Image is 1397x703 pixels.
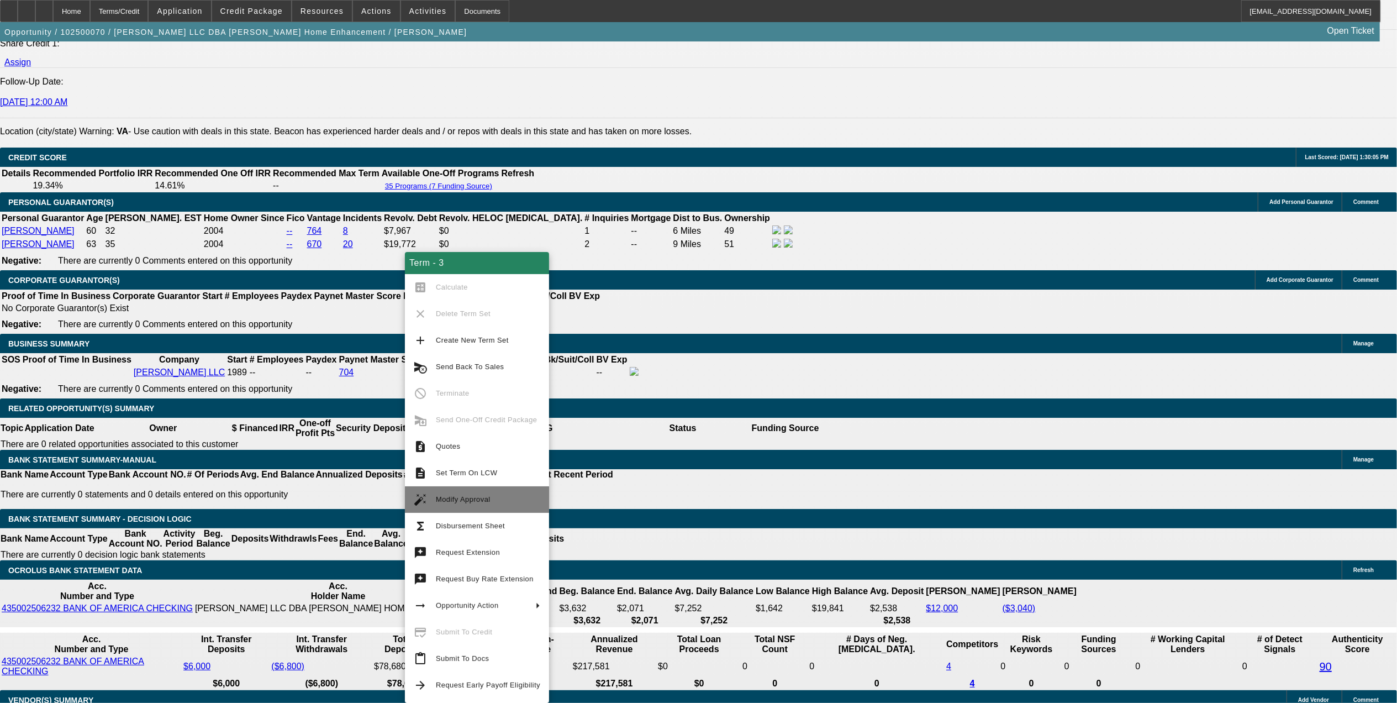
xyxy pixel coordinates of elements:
[1,303,605,314] td: No Corporate Guarantor(s) Exist
[630,367,639,376] img: facebook-icon.png
[353,1,400,22] button: Actions
[8,566,142,575] span: OCROLUS BANK STATEMENT DATA
[8,276,120,285] span: CORPORATE GUARANTOR(S)
[616,603,673,614] td: $2,071
[278,418,295,439] th: IRR
[615,418,751,439] th: Status
[616,615,673,626] th: $2,071
[436,548,500,557] span: Request Extension
[314,291,401,301] b: Paynet Master Score
[414,520,427,533] mat-icon: functions
[2,319,41,329] b: Negative:
[1305,154,1389,160] span: Last Scored: [DATE] 1:30:05 PM
[530,469,614,480] th: Most Recent Period
[436,442,460,450] span: Quotes
[305,366,338,379] td: --
[926,581,1001,602] th: [PERSON_NAME]
[724,225,771,237] td: 49
[373,678,433,689] th: $78,680
[436,363,504,371] span: Send Back To Sales
[405,252,549,274] div: Term - 3
[32,180,153,191] td: 19.34%
[272,168,380,179] th: Recommended Max Term
[381,168,500,179] th: Available One-Off Programs
[194,581,482,602] th: Acc. Holder Name
[1,634,182,655] th: Acc. Number and Type
[1136,662,1141,671] span: 0
[2,604,193,613] a: 435002506232 BANK OF AMERICA CHECKING
[117,127,128,136] b: VA
[409,7,447,15] span: Activities
[673,238,723,250] td: 9 Miles
[674,615,755,626] th: $7,252
[674,581,755,602] th: Avg. Daily Balance
[250,355,304,364] b: # Employees
[231,528,270,549] th: Deposits
[339,528,373,549] th: End. Balance
[231,418,279,439] th: $ Financed
[307,239,322,249] a: 670
[1353,567,1374,573] span: Refresh
[1002,581,1077,602] th: [PERSON_NAME]
[1064,678,1134,689] th: 0
[1064,634,1134,655] th: Funding Sources
[414,360,427,374] mat-icon: cancel_schedule_send
[1269,199,1333,205] span: Add Personal Guarantor
[2,226,75,235] a: [PERSON_NAME]
[1135,634,1241,655] th: # Working Capital Lenders
[811,603,868,614] td: $19,841
[403,469,530,480] th: # Mts. Neg. [MEDICAL_DATA].
[32,168,153,179] th: Recommended Portfolio IRR
[343,239,353,249] a: 20
[436,575,534,583] span: Request Buy Rate Extension
[584,238,629,250] td: 2
[269,528,317,549] th: Withdrawls
[584,225,629,237] td: 1
[2,657,144,676] a: 435002506232 BANK OF AMERICA CHECKING
[287,239,293,249] a: --
[196,528,230,549] th: Beg. Balance
[559,603,615,614] td: $3,632
[2,239,75,249] a: [PERSON_NAME]
[105,238,202,250] td: 35
[1000,678,1062,689] th: 0
[108,528,163,549] th: Bank Account NO.
[673,213,723,223] b: Dist to Bus.
[307,213,341,223] b: Vantage
[22,354,132,365] th: Proof of Time In Business
[227,355,247,364] b: Start
[755,581,810,602] th: Low Balance
[383,225,437,237] td: $7,967
[673,225,723,237] td: 6 Miles
[1,581,193,602] th: Acc. Number and Type
[295,418,335,439] th: One-off Profit Pts
[414,679,427,692] mat-icon: arrow_forward
[24,418,94,439] th: Application Date
[809,634,945,655] th: # Days of Neg. [MEDICAL_DATA].
[559,615,615,626] th: $3,632
[1298,697,1329,703] span: Add Vendor
[287,226,293,235] a: --
[154,168,271,179] th: Recommended One Off IRR
[926,604,958,613] a: $12,000
[1,354,21,365] th: SOS
[212,1,291,22] button: Credit Package
[657,656,741,677] td: $0
[772,239,781,248] img: facebook-icon.png
[742,634,808,655] th: Sum of the Total NSF Count and Total Overdraft Fee Count from Ocrolus
[335,418,406,439] th: Security Deposit
[1003,604,1036,613] a: ($3,040)
[1320,660,1332,673] a: 90
[1319,634,1396,655] th: Authenticity Score
[226,366,247,379] td: 1989
[154,180,271,191] td: 14.61%
[414,573,427,586] mat-icon: try
[106,213,202,223] b: [PERSON_NAME]. EST
[240,469,315,480] th: Avg. End Balance
[436,469,497,477] span: Set Term On LCW
[105,225,202,237] td: 32
[382,181,495,191] button: 35 Programs (7 Funding Source)
[1000,656,1062,677] td: 0
[772,225,781,234] img: facebook-icon.png
[597,355,628,364] b: BV Exp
